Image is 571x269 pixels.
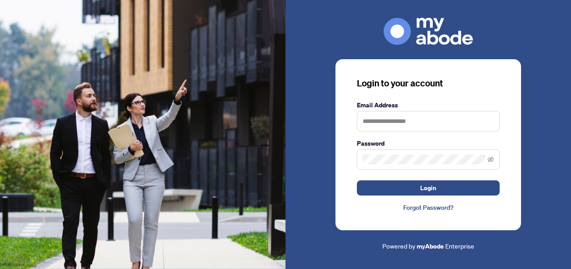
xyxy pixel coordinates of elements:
span: Enterprise [445,242,474,250]
img: ma-logo [384,18,473,45]
h3: Login to your account [357,77,500,90]
label: Email Address [357,100,500,110]
button: Login [357,180,500,196]
a: Forgot Password? [357,203,500,212]
label: Password [357,139,500,148]
a: myAbode [417,241,444,251]
span: Powered by [382,242,415,250]
span: Login [420,181,436,195]
span: eye-invisible [488,156,494,163]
